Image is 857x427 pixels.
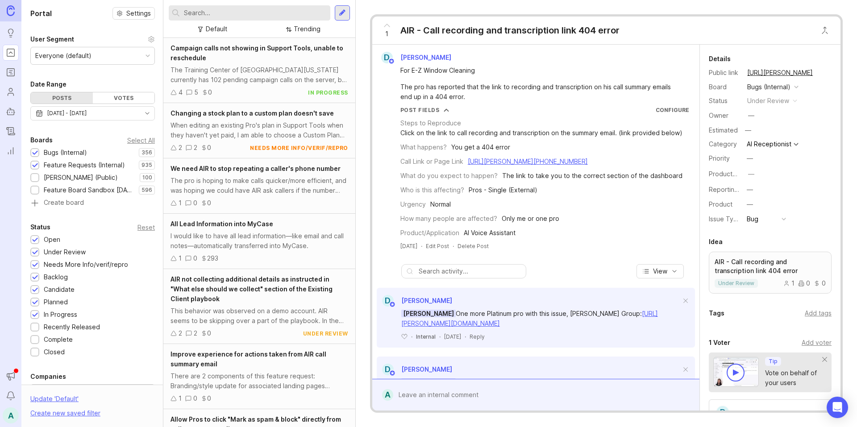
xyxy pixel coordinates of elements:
a: [URL][PERSON_NAME] [596,378,661,386]
div: Needs More Info/verif/repro [44,260,128,269]
a: Ideas [3,25,19,41]
div: 0 [193,253,197,263]
div: For E-Z Window Cleaning [400,66,682,75]
div: Category [709,139,740,149]
div: Delete Post [458,242,489,250]
img: member badge [389,370,395,377]
span: [PERSON_NAME] [401,310,456,317]
div: Closed [44,347,65,357]
a: Changing a stock plan to a custom plan doesn't saveWhen editing an existing Pro's plan in Support... [163,103,355,158]
a: D[PERSON_NAME] [377,364,452,375]
div: — [747,185,753,195]
div: Create new saved filter [30,408,100,418]
div: Everyone (default) [35,51,92,61]
label: ProductboardID [709,170,756,178]
div: Trending [294,24,320,34]
span: Campaign calls not showing in Support Tools, unable to reschedule [171,44,343,62]
span: 1 [385,29,388,39]
svg: toggle icon [140,110,154,117]
a: We need AIR to stop repeating a caller's phone numberThe pro is hoping to make calls quicker/more... [163,158,355,214]
div: Companies [30,371,66,382]
span: [PERSON_NAME] [401,297,452,304]
div: Steps to Reproduce [400,118,461,128]
div: 0 [207,143,211,153]
time: [DATE] [400,243,417,249]
div: Candidate [44,285,75,294]
div: Product/Application [400,228,459,238]
span: All Lead Information into MyCase [171,220,273,228]
div: 2 [194,328,197,338]
input: Search... [184,8,327,18]
span: Changing a stock plan to a custom plan doesn't save [171,109,334,117]
div: Complete [44,335,73,344]
span: We need AIR to stop repeating a caller's phone number [171,165,341,172]
div: D [382,364,394,375]
div: Normal [430,199,451,209]
div: 0 [207,394,211,403]
div: Date Range [30,79,67,90]
a: [URL][PERSON_NAME] [745,67,815,79]
div: Edit Post [426,242,449,250]
div: 5 [194,87,198,97]
a: D[PERSON_NAME] [376,52,458,63]
div: in progress [308,89,348,96]
p: 935 [141,162,152,169]
a: All Lead Information into MyCaseI would like to have all lead information—like email and call not... [163,214,355,269]
div: Bug [747,214,758,224]
div: User Segment [30,34,74,45]
input: Search activity... [419,266,521,276]
a: D[PERSON_NAME] [377,295,452,307]
div: Update ' Default ' [30,394,79,408]
div: There are 2 components of this feature request: Branding/style update for associated landing page... [171,371,348,391]
div: The pro is hoping to make calls quicker/more efficient, and was hoping we could have AIR ask call... [171,176,348,195]
img: Canny Home [7,5,15,16]
button: Post Fields [400,106,449,114]
div: Under Review [44,247,86,257]
div: 0 [798,280,810,286]
div: D [382,295,394,307]
div: 1 Voter [709,337,730,348]
span: Settings [126,9,151,18]
div: Public link [709,68,740,78]
div: 2 [179,143,182,153]
div: 1 [783,280,795,286]
div: — [747,199,753,209]
div: Bugs (Internal) [44,148,87,158]
div: Votes [93,92,155,104]
div: 293 [207,253,218,263]
div: 0 [193,394,197,403]
div: Owner [709,111,740,120]
div: Planned [44,297,68,307]
span: View [653,267,667,276]
div: Posts [31,92,93,104]
time: [DATE] [444,333,461,340]
a: Campaign calls not showing in Support Tools, unable to rescheduleThe Training Center of [GEOGRAPH... [163,38,355,103]
p: AIR - Call recording and transcription link 404 error [715,257,826,275]
div: 0 [208,87,212,97]
div: [DATE] - [DATE] [47,108,87,118]
div: — [748,169,754,179]
div: Status [30,222,50,232]
div: 0 [814,280,826,286]
a: Roadmaps [3,64,19,80]
div: AI Receptionist [747,141,791,147]
div: 1 [179,198,182,208]
span: Improve experience for actions taken from AIR call summary email [171,350,326,368]
div: Click on the link to call recording and transcription on the summary email. (link provided below) [400,128,682,138]
div: 0 [207,328,211,338]
img: member badge [389,301,395,308]
div: 1 [179,253,182,263]
a: AIR not collecting additional details as instructed in "What else should we collect" section of t... [163,269,355,344]
div: AI Voice Assistant [464,228,516,238]
div: The link to take you to the correct section of the dashboard [502,171,682,181]
div: What do you expect to happen? [400,171,498,181]
a: Settings [112,7,155,20]
a: Portal [3,45,19,61]
div: 1 [179,394,182,403]
div: Boards [30,135,53,145]
div: Default [206,24,227,34]
div: · [453,242,454,250]
div: Vote on behalf of your users [765,368,823,388]
div: Reply [470,333,485,340]
div: Add voter [802,338,832,348]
